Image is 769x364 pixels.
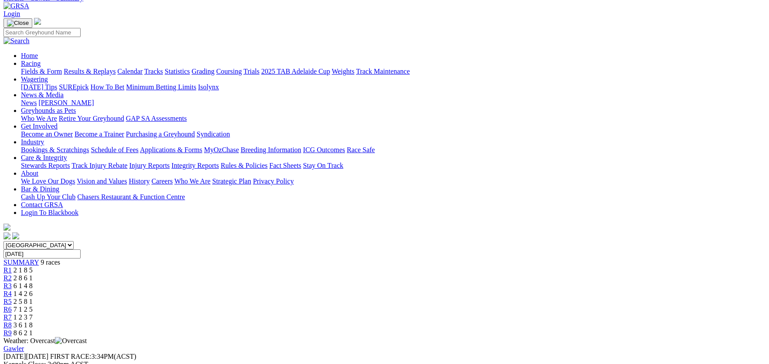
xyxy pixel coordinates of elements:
[3,249,81,259] input: Select date
[129,177,150,185] a: History
[34,18,41,25] img: logo-grsa-white.png
[21,146,89,153] a: Bookings & Scratchings
[347,146,374,153] a: Race Safe
[21,52,38,59] a: Home
[14,329,33,337] span: 8 6 2 1
[144,68,163,75] a: Tracks
[3,259,39,266] a: SUMMARY
[3,266,12,274] a: R1
[212,177,251,185] a: Strategic Plan
[126,130,195,138] a: Purchasing a Greyhound
[3,232,10,239] img: facebook.svg
[3,306,12,313] a: R6
[332,68,354,75] a: Weights
[165,68,190,75] a: Statistics
[126,115,187,122] a: GAP SA Assessments
[75,130,124,138] a: Become a Trainer
[21,193,75,201] a: Cash Up Your Club
[174,177,211,185] a: Who We Are
[21,107,76,114] a: Greyhounds as Pets
[356,68,410,75] a: Track Maintenance
[77,193,185,201] a: Chasers Restaurant & Function Centre
[21,60,41,67] a: Racing
[253,177,294,185] a: Privacy Policy
[55,337,87,345] img: Overcast
[21,130,766,138] div: Get Involved
[129,162,170,169] a: Injury Reports
[3,321,12,329] a: R8
[21,75,48,83] a: Wagering
[59,115,124,122] a: Retire Your Greyhound
[21,193,766,201] div: Bar & Dining
[21,177,75,185] a: We Love Our Dogs
[14,321,33,329] span: 3 6 1 8
[21,122,58,130] a: Get Involved
[21,154,67,161] a: Care & Integrity
[3,353,48,360] span: [DATE]
[91,146,138,153] a: Schedule of Fees
[3,329,12,337] a: R9
[21,91,64,99] a: News & Media
[64,68,116,75] a: Results & Replays
[38,99,94,106] a: [PERSON_NAME]
[140,146,202,153] a: Applications & Forms
[303,162,343,169] a: Stay On Track
[91,83,125,91] a: How To Bet
[21,83,766,91] div: Wagering
[3,290,12,297] a: R4
[21,115,57,122] a: Who We Are
[21,209,78,216] a: Login To Blackbook
[7,20,29,27] img: Close
[21,83,57,91] a: [DATE] Tips
[117,68,143,75] a: Calendar
[77,177,127,185] a: Vision and Values
[171,162,219,169] a: Integrity Reports
[197,130,230,138] a: Syndication
[21,177,766,185] div: About
[14,282,33,289] span: 6 1 4 8
[3,2,29,10] img: GRSA
[3,274,12,282] a: R2
[3,337,87,344] span: Weather: Overcast
[14,306,33,313] span: 7 1 2 5
[50,353,91,360] span: FIRST RACE:
[243,68,259,75] a: Trials
[261,68,330,75] a: 2025 TAB Adelaide Cup
[3,313,12,321] a: R7
[21,115,766,122] div: Greyhounds as Pets
[21,162,70,169] a: Stewards Reports
[59,83,88,91] a: SUREpick
[14,313,33,321] span: 1 2 3 7
[3,28,81,37] input: Search
[14,298,33,305] span: 2 5 8 1
[50,353,136,360] span: 3:34PM(ACST)
[151,177,173,185] a: Careers
[71,162,127,169] a: Track Injury Rebate
[21,138,44,146] a: Industry
[3,282,12,289] a: R3
[269,162,301,169] a: Fact Sheets
[21,68,62,75] a: Fields & Form
[21,170,38,177] a: About
[14,290,33,297] span: 1 4 2 6
[204,146,239,153] a: MyOzChase
[21,201,63,208] a: Contact GRSA
[303,146,345,153] a: ICG Outcomes
[3,10,20,17] a: Login
[21,146,766,154] div: Industry
[14,266,33,274] span: 2 1 8 5
[21,185,59,193] a: Bar & Dining
[12,232,19,239] img: twitter.svg
[3,298,12,305] a: R5
[3,224,10,231] img: logo-grsa-white.png
[14,274,33,282] span: 2 8 6 1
